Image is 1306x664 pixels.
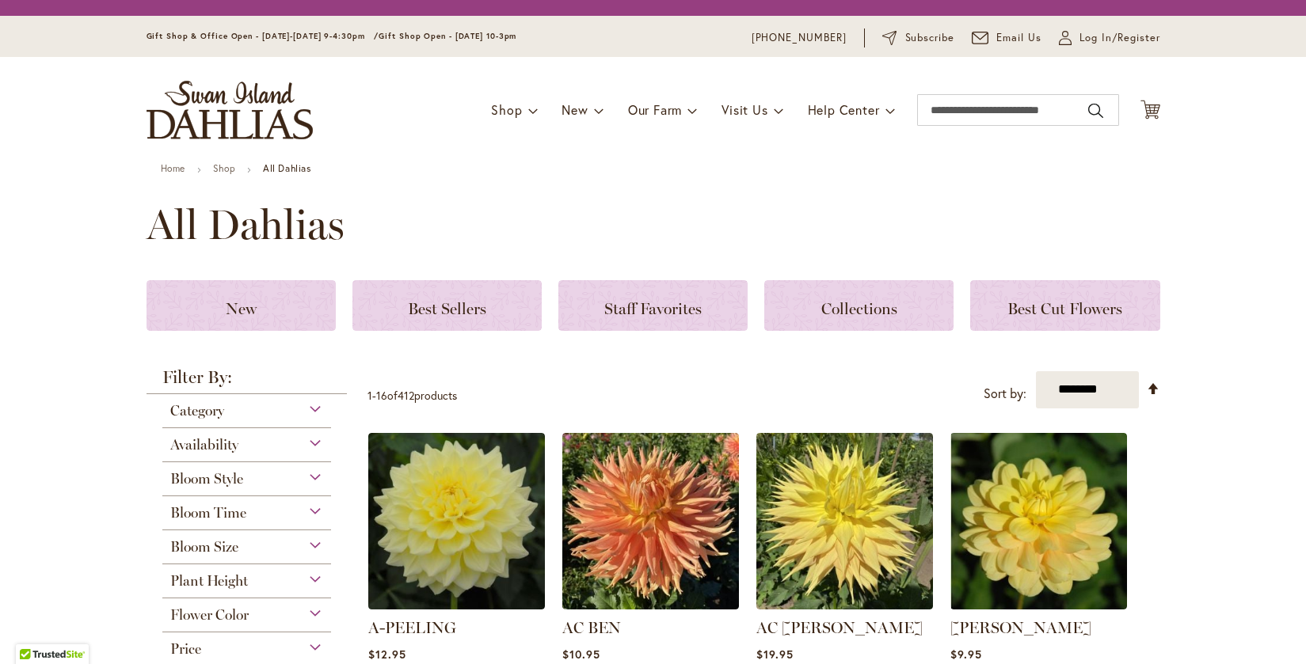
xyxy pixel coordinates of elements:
a: AC Jeri [756,598,933,613]
a: [PERSON_NAME] [950,618,1091,637]
span: Best Cut Flowers [1007,299,1122,318]
span: New [562,101,588,118]
span: $10.95 [562,647,600,662]
p: - of products [367,383,457,408]
span: Bloom Style [170,470,243,488]
strong: All Dahlias [263,162,311,174]
img: A-Peeling [368,433,545,609]
label: Sort by: [984,379,1026,408]
span: $9.95 [950,647,982,662]
span: Availability [170,436,238,453]
span: $19.95 [756,647,794,662]
a: AHOY MATEY [950,598,1127,613]
span: Gift Shop Open - [DATE] 10-3pm [379,31,516,41]
span: Log In/Register [1079,30,1160,46]
a: AC BEN [562,598,739,613]
a: Home [161,162,185,174]
span: Bloom Size [170,538,238,556]
a: Staff Favorites [558,280,748,331]
a: [PHONE_NUMBER] [752,30,847,46]
img: AC Jeri [756,433,933,609]
span: Category [170,402,224,419]
span: All Dahlias [147,201,345,249]
a: Email Us [972,30,1041,46]
span: $12.95 [368,647,406,662]
strong: Filter By: [147,369,348,394]
span: 16 [376,388,387,403]
span: Flower Color [170,606,249,624]
a: Subscribe [882,30,954,46]
span: Our Farm [628,101,682,118]
img: AHOY MATEY [950,433,1127,609]
span: Gift Shop & Office Open - [DATE]-[DATE] 9-4:30pm / [147,31,379,41]
span: Bloom Time [170,504,246,522]
a: Log In/Register [1059,30,1160,46]
a: Best Cut Flowers [970,280,1159,331]
span: Email Us [996,30,1041,46]
a: A-Peeling [368,598,545,613]
span: Visit Us [722,101,767,118]
span: Subscribe [905,30,955,46]
span: Price [170,640,201,658]
span: 412 [398,388,414,403]
span: Staff Favorites [604,299,702,318]
span: Best Sellers [408,299,486,318]
span: New [226,299,257,318]
span: 1 [367,388,372,403]
span: Collections [821,299,897,318]
a: Shop [213,162,235,174]
span: Help Center [808,101,880,118]
a: Best Sellers [352,280,542,331]
img: AC BEN [562,433,739,609]
a: AC [PERSON_NAME] [756,618,923,637]
a: store logo [147,81,313,139]
a: New [147,280,336,331]
span: Shop [491,101,522,118]
span: Plant Height [170,572,248,590]
a: Collections [764,280,954,331]
a: AC BEN [562,618,621,637]
a: A-PEELING [368,618,456,637]
button: Search [1088,98,1102,123]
